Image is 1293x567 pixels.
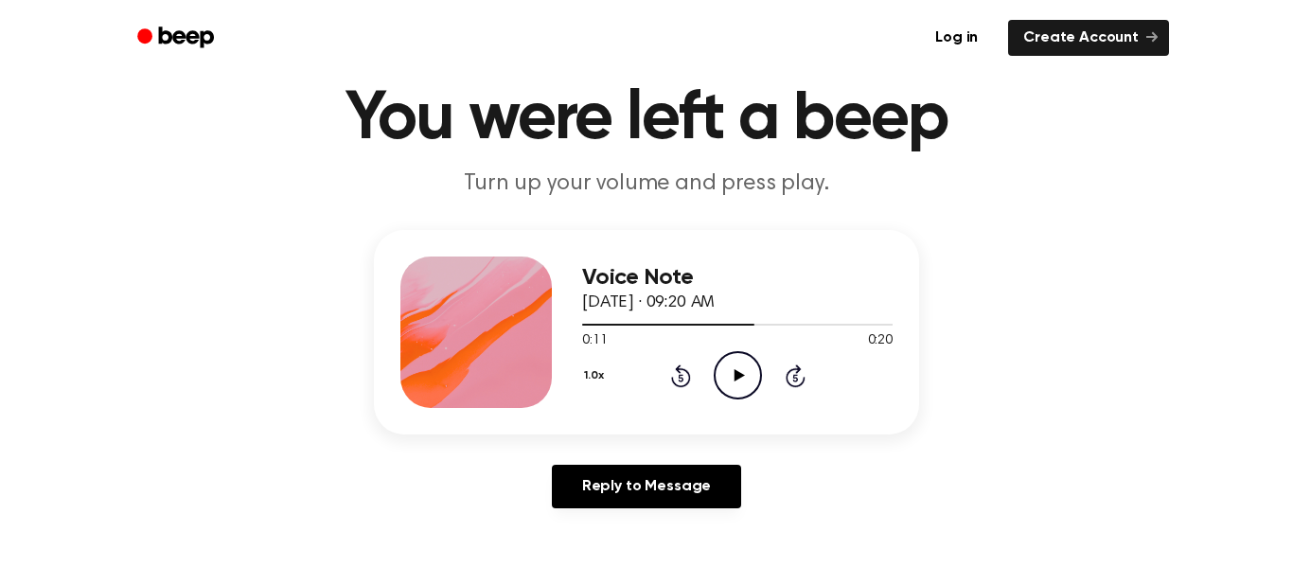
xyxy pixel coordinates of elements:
[582,294,715,311] span: [DATE] · 09:20 AM
[552,465,741,508] a: Reply to Message
[1008,20,1169,56] a: Create Account
[283,168,1010,200] p: Turn up your volume and press play.
[916,16,997,60] a: Log in
[124,20,231,57] a: Beep
[868,331,893,351] span: 0:20
[582,360,611,392] button: 1.0x
[582,265,893,291] h3: Voice Note
[162,85,1131,153] h1: You were left a beep
[582,331,607,351] span: 0:11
